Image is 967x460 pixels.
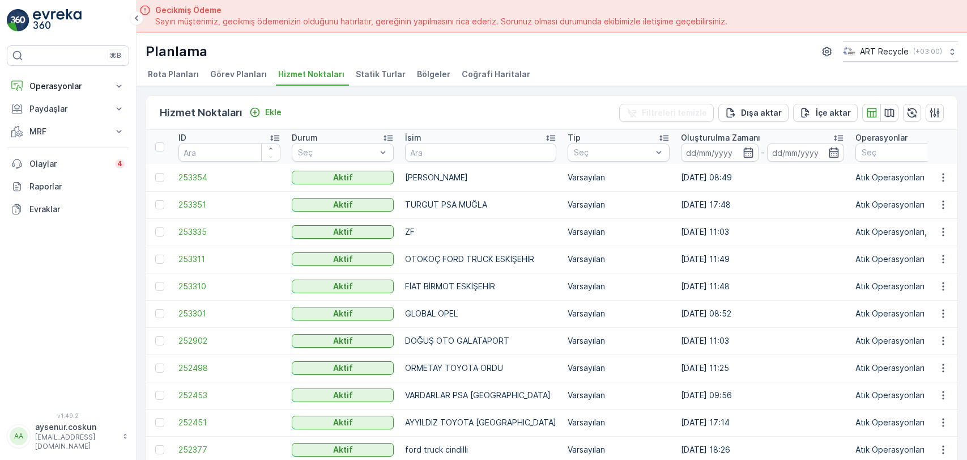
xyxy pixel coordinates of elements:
p: Aktif [333,444,353,455]
a: 252902 [178,335,280,347]
div: Toggle Row Selected [155,173,164,182]
p: aysenur.coskun [35,421,117,433]
td: [DATE] 11:25 [675,355,850,382]
td: FİAT BİRMOT ESKİŞEHİR [399,273,562,300]
span: 253311 [178,254,280,265]
span: Bölgeler [417,69,450,80]
td: ORMETAY TOYOTA ORDU [399,355,562,382]
button: Aktif [292,361,394,375]
p: - [761,146,765,159]
button: ART Recycle(+03:00) [843,41,958,62]
td: Varsayılan [562,409,675,436]
div: Toggle Row Selected [155,255,164,264]
td: [DATE] 17:48 [675,191,850,218]
a: 253310 [178,281,280,292]
td: Varsayılan [562,218,675,246]
button: MRF [7,120,129,143]
p: 4 [117,159,122,168]
img: logo [7,9,29,32]
div: Toggle Row Selected [155,282,164,291]
a: 253354 [178,172,280,183]
p: Operasyonlar [855,132,908,144]
p: Olaylar [29,158,108,170]
td: Varsayılan [562,327,675,355]
td: Varsayılan [562,300,675,327]
td: [DATE] 08:52 [675,300,850,327]
span: v 1.49.2 [7,412,129,419]
button: Aktif [292,334,394,348]
p: Aktif [333,308,353,319]
button: AAaysenur.coskun[EMAIL_ADDRESS][DOMAIN_NAME] [7,421,129,451]
p: Durum [292,132,318,144]
p: Seç [298,147,376,158]
p: Aktif [333,417,353,428]
span: Gecikmiş Ödeme [155,5,727,16]
td: Varsayılan [562,382,675,409]
a: Evraklar [7,198,129,221]
div: Toggle Row Selected [155,364,164,373]
td: Varsayılan [562,246,675,273]
button: Paydaşlar [7,98,129,120]
p: Aktif [333,172,353,183]
p: Aktif [333,390,353,401]
p: Oluşturulma Zamanı [681,132,760,144]
a: 253335 [178,226,280,238]
td: [PERSON_NAME] [399,164,562,191]
td: DOĞUŞ OTO GALATAPORT [399,327,562,355]
button: Dışa aktar [718,104,789,122]
span: Sayın müşterimiz, gecikmiş ödemenizin olduğunu hatırlatır, gereğinin yapılmasını rica ederiz. Sor... [155,16,727,27]
div: Toggle Row Selected [155,391,164,400]
input: Ara [405,144,556,162]
a: 252498 [178,362,280,374]
span: Hizmet Noktaları [278,69,344,80]
p: Aktif [333,226,353,238]
p: Aktif [333,362,353,374]
p: Ekle [265,107,282,118]
p: Tip [568,132,581,144]
td: GLOBAL OPEL [399,300,562,327]
button: Aktif [292,252,394,266]
div: Toggle Row Selected [155,200,164,209]
button: Aktif [292,280,394,293]
input: dd/mm/yyyy [767,144,845,162]
button: Aktif [292,225,394,239]
span: 252377 [178,444,280,455]
p: Operasyonlar [29,81,107,92]
div: Toggle Row Selected [155,445,164,454]
a: 253351 [178,199,280,210]
td: [DATE] 11:49 [675,246,850,273]
p: Raporlar [29,181,125,192]
td: Varsayılan [562,273,675,300]
p: Planlama [146,43,207,61]
p: Aktif [333,335,353,347]
td: OTOKOÇ FORD TRUCK ESKİŞEHİR [399,246,562,273]
button: İçe aktar [793,104,858,122]
p: Paydaşlar [29,103,107,115]
p: [EMAIL_ADDRESS][DOMAIN_NAME] [35,433,117,451]
td: [DATE] 08:49 [675,164,850,191]
p: Aktif [333,199,353,210]
button: Aktif [292,389,394,402]
p: Aktif [333,281,353,292]
p: İçe aktar [816,107,851,119]
td: Varsayılan [562,191,675,218]
button: Aktif [292,416,394,429]
button: Aktif [292,307,394,320]
button: Aktif [292,443,394,457]
p: Seç [574,147,652,158]
td: AYYILDIZ TOYOTA [GEOGRAPHIC_DATA] [399,409,562,436]
td: VARDARLAR PSA [GEOGRAPHIC_DATA] [399,382,562,409]
td: [DATE] 17:14 [675,409,850,436]
div: AA [10,427,28,445]
p: Dışa aktar [741,107,782,119]
button: Filtreleri temizle [619,104,714,122]
div: Toggle Row Selected [155,309,164,318]
button: Aktif [292,198,394,212]
a: 252453 [178,390,280,401]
